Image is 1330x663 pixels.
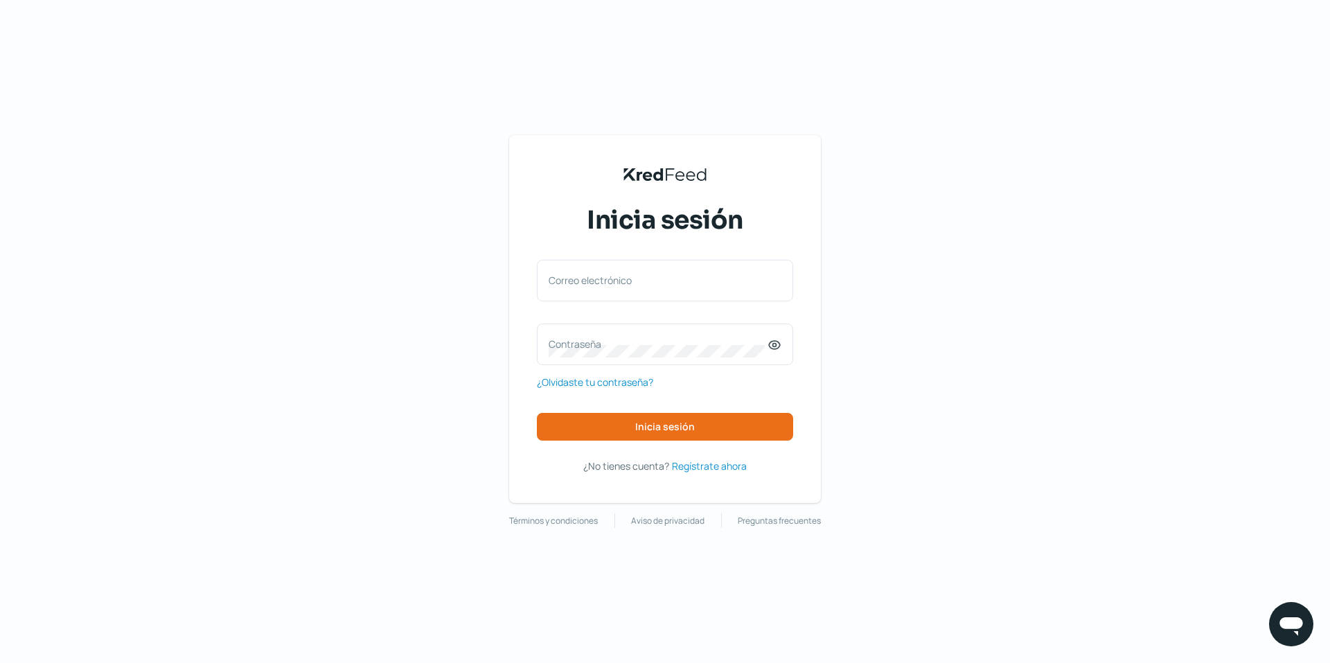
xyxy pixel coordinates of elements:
[549,274,768,287] label: Correo electrónico
[537,373,653,391] a: ¿Olvidaste tu contraseña?
[672,457,747,475] a: Regístrate ahora
[583,459,669,472] span: ¿No tienes cuenta?
[509,513,598,529] a: Términos y condiciones
[738,513,821,529] a: Preguntas frecuentes
[635,422,695,432] span: Inicia sesión
[549,337,768,351] label: Contraseña
[587,203,743,238] span: Inicia sesión
[631,513,704,529] a: Aviso de privacidad
[1277,610,1305,638] img: chatIcon
[537,413,793,441] button: Inicia sesión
